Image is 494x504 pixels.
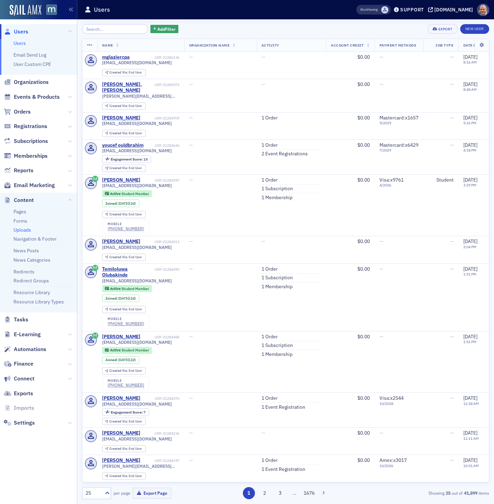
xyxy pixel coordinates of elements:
a: Users [4,28,28,36]
span: Created Via : [109,70,129,75]
span: — [450,54,454,60]
span: [DATE] [463,395,477,401]
span: [DATE] [463,266,477,272]
button: 1676 [303,487,315,499]
div: mobile [108,379,144,383]
div: youcef ouldbrahim [102,142,144,148]
a: Redirect Groups [13,278,49,284]
span: — [450,457,454,463]
div: USR-21284597 [141,178,179,183]
div: [PERSON_NAME] [102,395,140,401]
span: Memberships [14,152,48,160]
label: per page [113,490,130,496]
strong: 41,899 [463,490,478,496]
span: … [290,490,299,496]
div: End User [109,447,142,451]
a: 1 Order [261,115,278,121]
span: — [379,81,383,87]
a: Orders [4,108,31,116]
div: Joined: 2025-08-25 00:00:00 [102,294,139,302]
span: [DATE] [463,142,477,148]
button: [DOMAIN_NAME] [428,7,475,12]
span: Student Member [121,286,149,291]
span: [DATE] [463,177,477,183]
span: — [379,430,383,436]
a: E-Learning [4,331,41,338]
span: Joined : [105,358,118,362]
button: AddFilter [150,25,179,33]
div: Created Via: End User [102,306,146,313]
a: 1 Event Registration [261,466,305,473]
span: Student Member [121,191,149,196]
span: Add Filter [157,26,176,32]
span: $0.00 [357,333,370,340]
span: Created Via : [109,419,129,424]
span: $0.00 [357,457,370,463]
span: — [189,142,193,148]
a: Registrations [4,123,47,130]
span: Created Via : [109,104,129,108]
time: 1:51 PM [463,272,476,277]
a: 1 Subscription [261,186,293,192]
span: $0.00 [357,430,370,436]
img: SailAMX [10,5,41,16]
a: 1 Membership [261,351,293,358]
span: Active [110,348,121,352]
span: Visa : x2544 [379,395,404,401]
div: Engagement Score: 14 [102,155,151,163]
a: [PERSON_NAME].[PERSON_NAME] [102,81,154,94]
a: Memberships [4,152,48,160]
a: Email Marketing [4,182,55,189]
span: Date Created [463,43,490,48]
div: End User [109,308,142,311]
span: — [379,238,383,244]
a: Finance [4,360,33,368]
span: Account Credit [331,43,364,48]
a: [PHONE_NUMBER] [108,382,144,388]
time: 11:38 AM [463,401,479,406]
div: End User [109,474,142,478]
span: Profile [477,4,489,16]
span: Activity [261,43,279,48]
span: [EMAIL_ADDRESS][DOMAIN_NAME] [102,340,172,345]
div: Active: Active: Student Member [102,285,152,292]
span: — [379,333,383,340]
span: [DATE] [463,333,477,340]
span: — [189,54,193,60]
span: [PERSON_NAME][EMAIL_ADDRESS][PERSON_NAME][DOMAIN_NAME] [102,464,179,469]
span: [PERSON_NAME][EMAIL_ADDRESS][PERSON_NAME][DOMAIN_NAME] [102,94,179,99]
a: 1 Subscription [261,275,293,281]
div: [DOMAIN_NAME] [434,7,473,13]
span: $0.00 [357,81,370,87]
a: Pages [13,209,26,215]
span: $0.00 [357,142,370,148]
div: (2d) [118,296,136,301]
a: [PHONE_NUMBER] [108,226,144,231]
div: Export [438,27,453,31]
span: [DATE] [463,115,477,121]
span: Created Via : [109,307,129,311]
span: — [379,266,383,272]
span: Created Via : [109,474,129,478]
span: [EMAIL_ADDRESS][DOMAIN_NAME] [102,148,172,153]
div: Showing out of items [358,490,489,496]
span: [EMAIL_ADDRESS][DOMAIN_NAME] [102,401,172,407]
div: USR-21284646 [145,143,179,148]
span: Automations [14,346,46,353]
span: Reports [14,167,33,174]
time: 5:16 PM [463,120,476,125]
div: Created Via: End User [102,130,146,137]
span: 9 / 2029 [379,121,418,125]
div: Also [360,7,367,12]
span: Created Via : [109,368,129,373]
div: mglaziercpa [102,54,130,60]
input: Search… [82,24,148,34]
span: $0.00 [357,54,370,60]
span: Connect [14,375,34,382]
span: Created Via : [109,212,129,216]
a: News Posts [13,248,39,254]
time: 1:51 PM [463,339,476,344]
div: USR-21284490 [155,267,179,272]
button: Export [427,24,457,34]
